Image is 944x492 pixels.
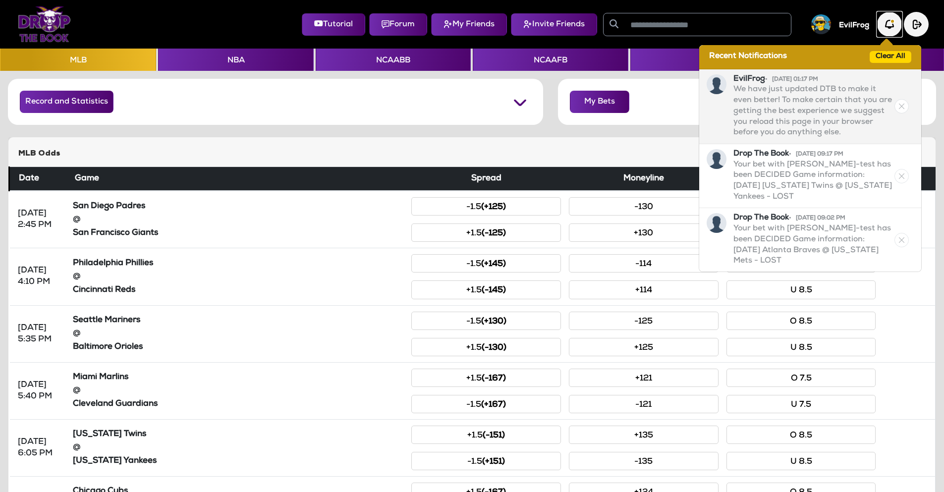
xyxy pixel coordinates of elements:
[18,437,61,459] div: [DATE] 6:05 PM
[18,323,61,345] div: [DATE] 5:35 PM
[733,160,892,203] p: Your bet with [PERSON_NAME]-test has been DECIDED Game information: [DATE] [US_STATE] Twins @ [US...
[733,150,843,158] strong: Drop The Book
[411,312,561,330] button: -1.5(+130)
[411,369,561,387] button: +1.5(-167)
[482,229,506,238] small: (-125)
[73,202,145,211] strong: San Diego Padres
[302,13,365,36] button: Tutorial
[473,49,628,71] button: NCAAFB
[726,338,876,356] button: U 8.5
[570,91,629,113] button: My Bets
[565,167,722,191] th: Moneyline
[707,213,726,233] img: Notification
[569,426,719,444] button: +135
[73,343,143,351] strong: Baltimore Orioles
[569,280,719,299] button: +114
[481,401,506,409] small: (+167)
[316,49,471,71] button: NCAABB
[411,254,561,273] button: -1.5(+145)
[73,430,146,438] strong: [US_STATE] Twins
[482,375,506,383] small: (-167)
[73,214,404,225] div: @
[707,74,726,94] img: Notification
[18,149,926,159] h5: MLB Odds
[73,457,157,465] strong: [US_STATE] Yankees
[569,197,719,216] button: -130
[20,91,113,113] button: Record and Statistics
[726,369,876,387] button: O 7.5
[870,51,911,63] button: Clear All
[73,385,404,396] div: @
[18,380,61,402] div: [DATE] 5:40 PM
[569,254,719,273] button: -114
[733,224,892,267] p: Your bet with [PERSON_NAME]-test has been DECIDED Game information: [DATE] Atlanta Braves @ [US_S...
[630,49,785,71] button: NFL
[411,452,561,470] button: -1.5(+151)
[789,152,843,158] span: • [DATE] 09:17 PM
[481,260,506,269] small: (+145)
[18,6,71,42] img: Logo
[839,21,869,30] h5: EvilFrog
[18,265,61,288] div: [DATE] 4:10 PM
[9,167,69,191] th: Date
[707,149,726,169] img: Notification
[726,280,876,299] button: U 8.5
[411,197,561,216] button: -1.5(+125)
[407,167,565,191] th: Spread
[483,432,505,440] small: (-151)
[569,369,719,387] button: +121
[73,328,404,339] div: @
[569,312,719,330] button: -125
[765,77,818,83] span: • [DATE] 01:17 PM
[73,271,404,282] div: @
[411,223,561,242] button: +1.5(-125)
[569,395,719,413] button: -121
[73,286,135,294] strong: Cincinnati Reds
[411,280,561,299] button: +1.5(-145)
[158,49,313,71] button: NBA
[811,14,831,34] img: User
[431,13,507,36] button: My Friends
[482,458,505,466] small: (+151)
[73,259,153,268] strong: Philadelphia Phillies
[733,214,845,222] strong: Drop The Book
[411,426,561,444] button: +1.5(-151)
[726,426,876,444] button: O 8.5
[569,452,719,470] button: -135
[569,338,719,356] button: +125
[569,223,719,242] button: +130
[481,318,506,326] small: (+130)
[73,373,128,382] strong: Miami Marlins
[369,13,427,36] button: Forum
[481,203,506,212] small: (+125)
[789,216,845,221] span: • [DATE] 09:02 PM
[511,13,597,36] button: Invite Friends
[726,452,876,470] button: U 8.5
[73,229,158,237] strong: San Francisco Giants
[18,208,61,231] div: [DATE] 2:45 PM
[482,344,506,352] small: (-130)
[73,400,158,408] strong: Cleveland Guardians
[726,395,876,413] button: U 7.5
[733,75,818,83] strong: EvilFrog
[73,316,140,325] strong: Seattle Mariners
[726,312,876,330] button: O 8.5
[482,286,506,295] small: (-145)
[73,442,404,453] div: @
[411,338,561,356] button: +1.5(-130)
[411,395,561,413] button: -1.5(+167)
[69,167,408,191] th: Game
[709,52,787,62] span: Recent Notifications
[877,12,902,37] img: Notification
[733,85,892,139] p: We have just updated DTB to make it even better! To make certain that you are getting the best ex...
